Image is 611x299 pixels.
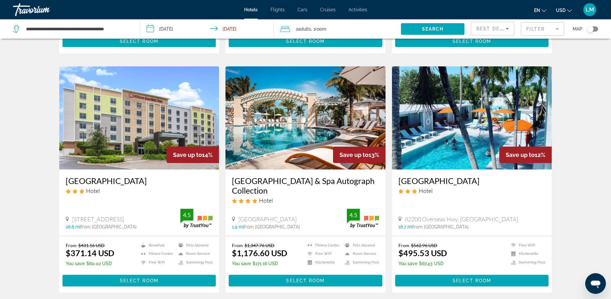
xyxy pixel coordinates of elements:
p: $67.43 USD [398,261,447,266]
a: Hotel image [59,66,219,169]
span: Save up to [173,151,202,158]
a: Select Room [395,37,549,44]
img: Hotel image [392,66,552,169]
span: [STREET_ADDRESS] [72,216,124,223]
span: 16.7 mi [398,224,413,229]
span: From [66,243,77,248]
a: Select Room [62,276,216,283]
span: Select Room [453,278,491,283]
span: Select Room [286,278,325,283]
button: Travelers: 2 adults, 0 children [274,19,401,39]
a: Hotels [244,7,258,12]
span: USD [556,8,566,13]
span: from [GEOGRAPHIC_DATA] [244,224,300,229]
button: Check-in date: Dec 12, 2025 Check-out date: Dec 14, 2025 [140,19,274,39]
p: $60.02 USD [66,261,114,266]
li: Kitchenette [304,260,342,265]
img: Hotel image [225,66,386,169]
div: 13% [333,147,386,163]
span: You save [66,261,85,266]
li: Free WiFi [138,260,175,265]
button: Select Room [62,275,216,286]
span: LM [586,6,594,13]
span: 2 [296,24,311,34]
span: Select Room [120,39,158,44]
iframe: Button to launch messaging window [585,273,606,294]
div: 4 star Hotel [232,197,379,204]
a: Activities [348,7,367,12]
button: Change language [534,5,546,15]
ins: $371.14 USD [66,248,114,258]
span: en [534,8,540,13]
span: Room [315,26,326,32]
span: Hotel [419,187,433,194]
div: 4.5 [180,211,193,219]
img: trustyou-badge.svg [347,209,379,228]
span: Map [573,24,582,34]
span: Search [422,26,444,32]
del: $1,347.76 USD [244,243,274,248]
mat-select: Sort by [476,25,509,33]
div: 3 star Hotel [398,187,546,194]
span: From [398,243,409,248]
button: Select Room [229,275,382,286]
a: [GEOGRAPHIC_DATA] [398,176,546,186]
button: User Menu [581,3,598,16]
p: $171.16 USD [232,261,287,266]
span: from [GEOGRAPHIC_DATA] [413,224,469,229]
span: Select Room [120,278,158,283]
img: trustyou-badge.svg [180,209,213,228]
button: Select Room [395,275,549,286]
a: Travorium [13,1,77,18]
a: [GEOGRAPHIC_DATA] [66,176,213,186]
li: Fitness Center [304,243,342,248]
li: Breakfast [138,243,175,248]
span: Adults [298,26,311,32]
span: Best Deals [476,26,510,31]
span: [GEOGRAPHIC_DATA] [238,216,297,223]
li: Kitchenette [508,251,545,257]
ins: $495.53 USD [398,248,447,258]
button: Select Room [229,35,382,47]
a: Select Room [229,276,382,283]
li: Free WiFi [304,251,342,257]
span: You save [398,261,417,266]
button: Select Room [395,35,549,47]
a: Select Room [62,37,216,44]
li: Pets Allowed [342,243,379,248]
a: Flights [271,7,285,12]
li: Swimming Pool [508,260,545,265]
span: 1.9 mi [232,224,244,229]
span: , 1 [311,24,326,34]
a: Select Room [229,37,382,44]
span: from [GEOGRAPHIC_DATA] [81,224,137,229]
button: Toggle map [582,26,598,32]
div: 14% [167,147,219,163]
span: Save up to [506,151,535,158]
span: You save [232,261,251,266]
span: Hotel [86,187,100,194]
a: Cruises [320,7,336,12]
li: Room Service [175,251,213,257]
del: $562.96 USD [411,243,437,248]
button: Search [401,23,464,35]
li: Swimming Pool [175,260,213,265]
li: Fitness Center [138,251,175,257]
div: 12% [499,147,552,163]
span: Hotel [259,197,273,204]
button: Change currency [556,5,572,15]
button: Filter [521,22,564,36]
span: 26.8 mi [66,224,81,229]
span: 82200 Overseas Hwy, [GEOGRAPHIC_DATA] [405,216,518,223]
ins: $1,176.60 USD [232,248,287,258]
div: 4.5 [347,211,360,219]
span: Select Room [453,39,491,44]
